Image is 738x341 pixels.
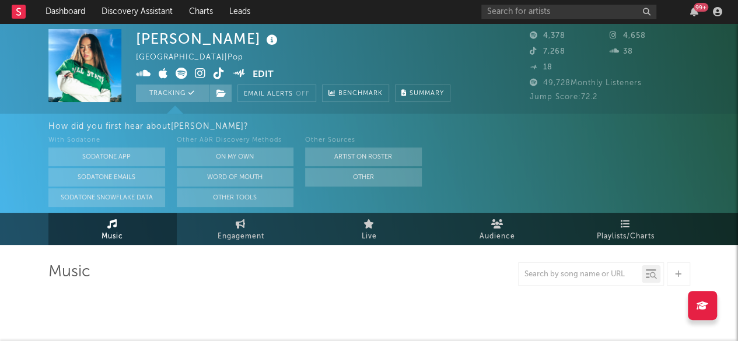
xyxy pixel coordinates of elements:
[48,213,177,245] a: Music
[218,230,264,244] span: Engagement
[530,79,642,87] span: 49,728 Monthly Listeners
[597,230,655,244] span: Playlists/Charts
[48,147,165,166] button: Sodatone App
[322,85,389,102] a: Benchmark
[562,213,690,245] a: Playlists/Charts
[48,188,165,207] button: Sodatone Snowflake Data
[102,230,123,244] span: Music
[362,230,377,244] span: Live
[177,188,293,207] button: Other Tools
[305,213,433,245] a: Live
[177,213,305,245] a: Engagement
[296,91,310,97] em: Off
[433,213,562,245] a: Audience
[253,68,274,82] button: Edit
[530,32,565,40] span: 4,378
[177,147,293,166] button: On My Own
[136,85,209,102] button: Tracking
[305,147,422,166] button: Artist on Roster
[694,3,708,12] div: 99 +
[305,168,422,187] button: Other
[480,230,515,244] span: Audience
[177,133,293,147] div: Other A&R Discovery Methods
[530,64,552,71] span: 18
[481,5,656,19] input: Search for artists
[338,87,383,101] span: Benchmark
[136,51,257,65] div: [GEOGRAPHIC_DATA] | Pop
[530,48,565,55] span: 7,268
[48,168,165,187] button: Sodatone Emails
[690,7,698,16] button: 99+
[519,270,642,279] input: Search by song name or URL
[530,93,597,101] span: Jump Score: 72.2
[305,133,422,147] div: Other Sources
[410,90,444,97] span: Summary
[395,85,450,102] button: Summary
[48,133,165,147] div: With Sodatone
[610,32,646,40] span: 4,658
[177,168,293,187] button: Word Of Mouth
[136,29,281,48] div: [PERSON_NAME]
[237,85,316,102] button: Email AlertsOff
[610,48,633,55] span: 38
